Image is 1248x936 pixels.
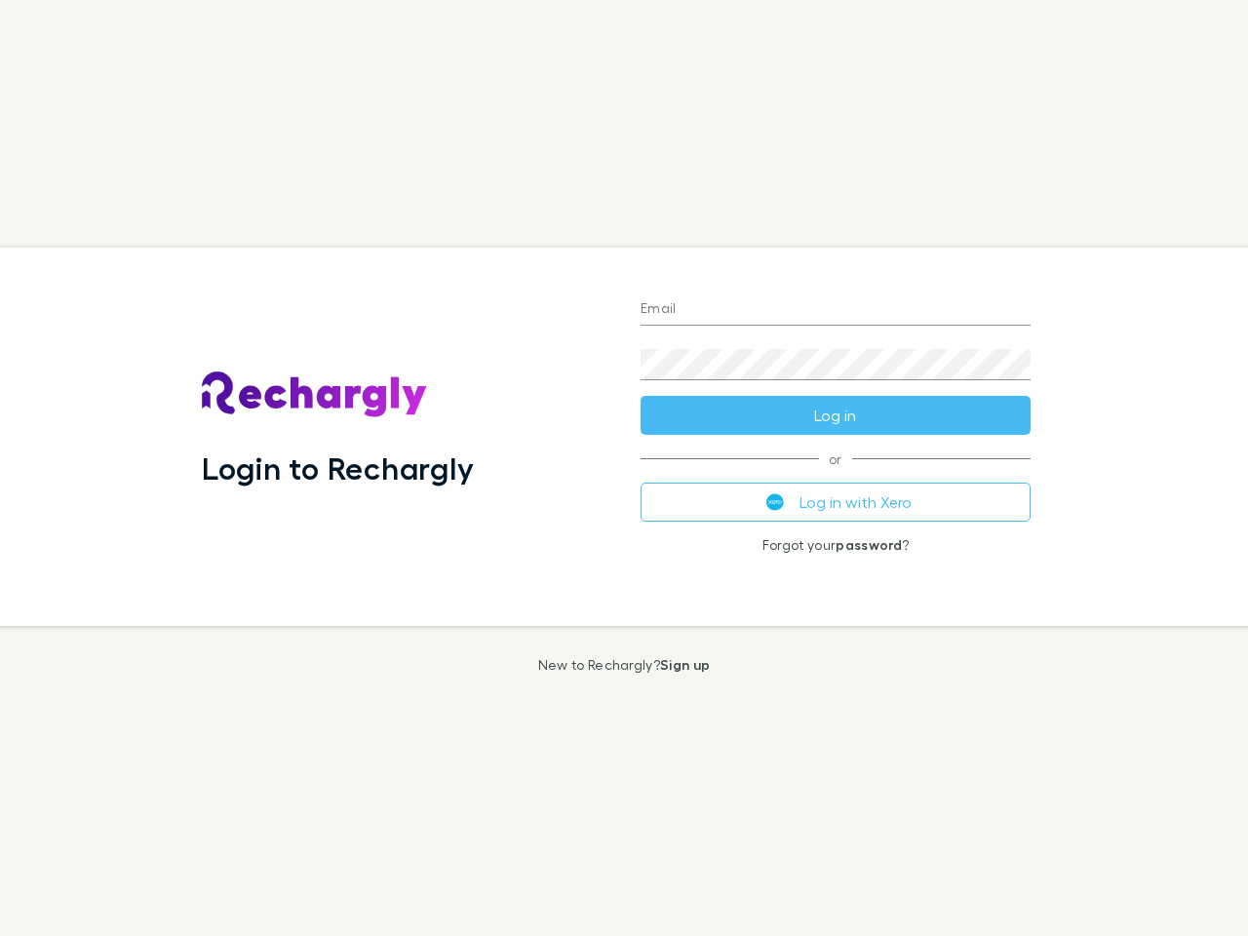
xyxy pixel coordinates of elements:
img: Rechargly's Logo [202,371,428,418]
a: password [836,536,902,553]
p: New to Rechargly? [538,657,711,673]
img: Xero's logo [766,493,784,511]
button: Log in with Xero [641,483,1031,522]
p: Forgot your ? [641,537,1031,553]
span: or [641,458,1031,459]
a: Sign up [660,656,710,673]
h1: Login to Rechargly [202,449,474,487]
button: Log in [641,396,1031,435]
